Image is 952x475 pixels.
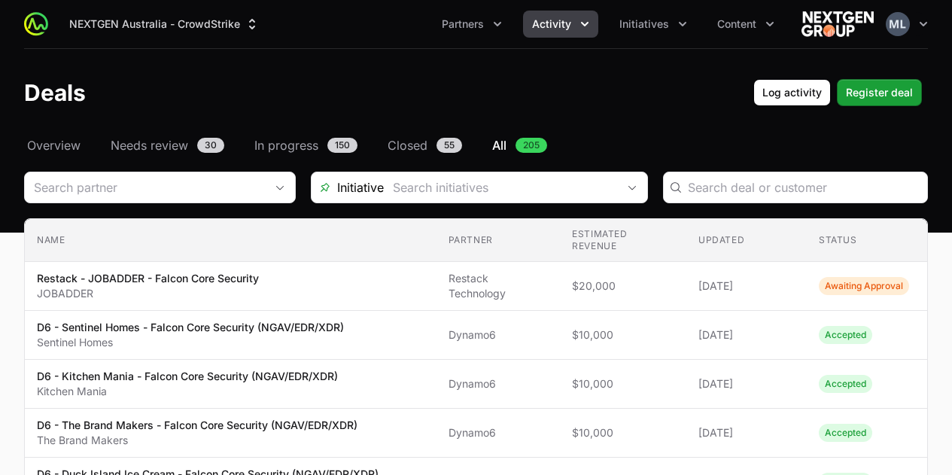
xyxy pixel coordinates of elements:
div: Open [265,172,295,202]
span: [DATE] [698,425,795,440]
span: Activity [532,17,571,32]
th: Estimated revenue [560,219,686,262]
span: Dynamo6 [449,425,549,440]
div: Initiatives menu [610,11,696,38]
button: Log activity [753,79,831,106]
span: Initiative [312,178,384,196]
button: Initiatives [610,11,696,38]
nav: Deals navigation [24,136,928,154]
input: Search initiatives [384,172,617,202]
span: $10,000 [572,327,674,343]
div: Main navigation [48,11,783,38]
div: Primary actions [753,79,922,106]
th: Updated [686,219,807,262]
span: 55 [436,138,462,153]
div: Activity menu [523,11,598,38]
button: Partners [433,11,511,38]
img: Mustafa Larki [886,12,910,36]
a: Needs review30 [108,136,227,154]
p: Restack - JOBADDER - Falcon Core Security [37,271,259,286]
button: Content [708,11,783,38]
p: D6 - Sentinel Homes - Falcon Core Security (NGAV/EDR/XDR) [37,320,344,335]
p: Sentinel Homes [37,335,344,350]
img: ActivitySource [24,12,48,36]
span: Initiatives [619,17,669,32]
div: Content menu [708,11,783,38]
span: [DATE] [698,327,795,343]
a: All205 [489,136,550,154]
span: Register deal [846,84,913,102]
th: Name [25,219,436,262]
div: Open [617,172,647,202]
span: 30 [197,138,224,153]
a: Overview [24,136,84,154]
span: Partners [442,17,484,32]
span: Closed [388,136,427,154]
span: $10,000 [572,425,674,440]
p: D6 - The Brand Makers - Falcon Core Security (NGAV/EDR/XDR) [37,418,357,433]
a: In progress150 [251,136,360,154]
div: Partners menu [433,11,511,38]
span: All [492,136,506,154]
span: Dynamo6 [449,327,549,343]
span: Restack Technology [449,271,549,301]
span: 205 [516,138,547,153]
div: Supplier switch menu [60,11,269,38]
span: Content [717,17,756,32]
span: Dynamo6 [449,376,549,391]
p: The Brand Makers [37,433,357,448]
span: 150 [327,138,357,153]
span: $20,000 [572,279,674,294]
span: Overview [27,136,81,154]
button: NEXTGEN Australia - CrowdStrike [60,11,269,38]
img: NEXTGEN Australia [801,9,874,39]
th: Status [807,219,927,262]
input: Search deal or customer [688,178,919,196]
input: Search partner [25,172,265,202]
span: In progress [254,136,318,154]
span: Needs review [111,136,188,154]
span: [DATE] [698,376,795,391]
h1: Deals [24,79,86,106]
span: $10,000 [572,376,674,391]
button: Register deal [837,79,922,106]
p: Kitchen Mania [37,384,338,399]
span: Log activity [762,84,822,102]
a: Closed55 [385,136,465,154]
button: Activity [523,11,598,38]
p: JOBADDER [37,286,259,301]
span: [DATE] [698,279,795,294]
th: Partner [436,219,561,262]
p: D6 - Kitchen Mania - Falcon Core Security (NGAV/EDR/XDR) [37,369,338,384]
